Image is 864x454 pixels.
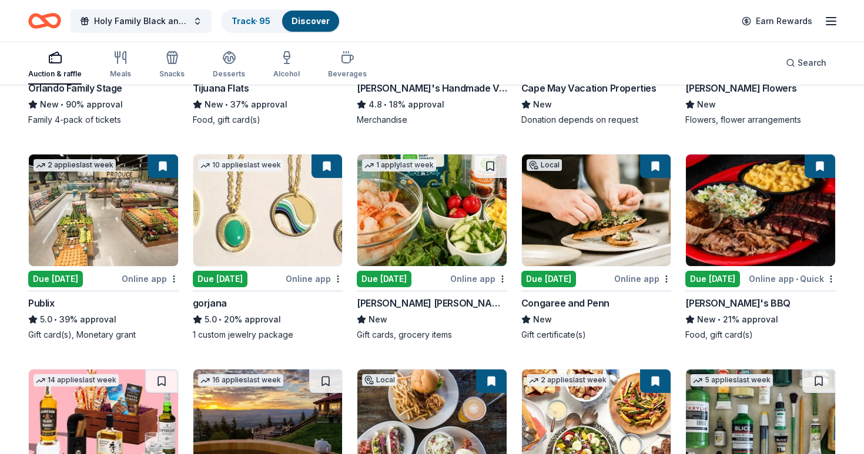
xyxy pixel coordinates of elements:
[28,81,122,95] div: Orlando Family Stage
[798,56,826,70] span: Search
[225,100,228,109] span: •
[40,312,52,327] span: 5.0
[521,296,610,310] div: Congaree and Penn
[357,114,507,126] div: Merchandise
[384,100,387,109] span: •
[110,69,131,79] div: Meals
[193,97,343,112] div: 37% approval
[193,114,343,126] div: Food, gift card(s)
[685,271,740,287] div: Due [DATE]
[159,46,185,85] button: Snacks
[205,97,223,112] span: New
[718,315,721,324] span: •
[193,329,343,341] div: 1 custom jewelry package
[28,7,61,35] a: Home
[685,329,836,341] div: Food, gift card(s)
[198,374,283,386] div: 16 applies last week
[28,296,55,310] div: Publix
[54,315,57,324] span: •
[697,312,716,327] span: New
[522,154,671,266] img: Image for Congaree and Penn
[685,114,836,126] div: Flowers, flower arrangements
[94,14,188,28] span: Holy Family Black and Gold Gala and Auction
[328,69,367,79] div: Beverages
[521,329,672,341] div: Gift certificate(s)
[686,154,835,266] img: Image for Sonny's BBQ
[357,296,507,310] div: [PERSON_NAME] [PERSON_NAME]
[691,374,773,386] div: 5 applies last week
[521,271,576,287] div: Due [DATE]
[735,11,819,32] a: Earn Rewards
[193,271,247,287] div: Due [DATE]
[685,81,797,95] div: [PERSON_NAME] Flowers
[749,271,836,286] div: Online app Quick
[328,46,367,85] button: Beverages
[527,159,562,171] div: Local
[205,312,217,327] span: 5.0
[193,312,343,327] div: 20% approval
[292,16,330,26] a: Discover
[34,159,116,171] div: 2 applies last week
[357,154,507,266] img: Image for Harris Teeter
[28,114,179,126] div: Family 4-pack of tickets
[286,271,343,286] div: Online app
[28,97,179,112] div: 90% approval
[450,271,507,286] div: Online app
[28,329,179,341] div: Gift card(s), Monetary grant
[193,296,227,310] div: gorjana
[193,81,249,95] div: Tijuana Flats
[369,97,382,112] span: 4.8
[527,374,609,386] div: 2 applies last week
[71,9,212,33] button: Holy Family Black and Gold Gala and Auction
[28,312,179,327] div: 39% approval
[362,374,397,386] div: Local
[28,271,83,287] div: Due [DATE]
[122,271,179,286] div: Online app
[697,97,716,112] span: New
[357,154,507,341] a: Image for Harris Teeter1 applylast weekDue [DATE]Online app[PERSON_NAME] [PERSON_NAME]NewGift car...
[28,154,179,341] a: Image for Publix2 applieslast weekDue [DATE]Online appPublix5.0•39% approvalGift card(s), Monetar...
[213,69,245,79] div: Desserts
[221,9,340,33] button: Track· 95Discover
[685,312,836,327] div: 21% approval
[213,46,245,85] button: Desserts
[61,100,63,109] span: •
[685,154,836,341] a: Image for Sonny's BBQDue [DATE]Online app•Quick[PERSON_NAME]'s BBQNew•21% approvalFood, gift card(s)
[29,154,178,266] img: Image for Publix
[614,271,671,286] div: Online app
[357,329,507,341] div: Gift cards, grocery items
[362,159,436,171] div: 1 apply last week
[198,159,283,171] div: 10 applies last week
[369,312,387,327] span: New
[193,154,343,266] img: Image for gorjana
[533,97,552,112] span: New
[796,274,798,284] span: •
[273,69,300,79] div: Alcohol
[40,97,59,112] span: New
[273,46,300,85] button: Alcohol
[193,154,343,341] a: Image for gorjana10 applieslast weekDue [DATE]Online appgorjana5.0•20% approval1 custom jewelry p...
[28,69,82,79] div: Auction & raffle
[232,16,270,26] a: Track· 95
[685,296,790,310] div: [PERSON_NAME]'s BBQ
[34,374,119,386] div: 14 applies last week
[357,271,411,287] div: Due [DATE]
[219,315,222,324] span: •
[357,81,507,95] div: [PERSON_NAME]'s Handmade Vodka
[521,114,672,126] div: Donation depends on request
[110,46,131,85] button: Meals
[357,97,507,112] div: 18% approval
[28,46,82,85] button: Auction & raffle
[521,81,657,95] div: Cape May Vacation Properties
[159,69,185,79] div: Snacks
[521,154,672,341] a: Image for Congaree and PennLocalDue [DATE]Online appCongaree and PennNewGift certificate(s)
[776,51,836,75] button: Search
[533,312,552,327] span: New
